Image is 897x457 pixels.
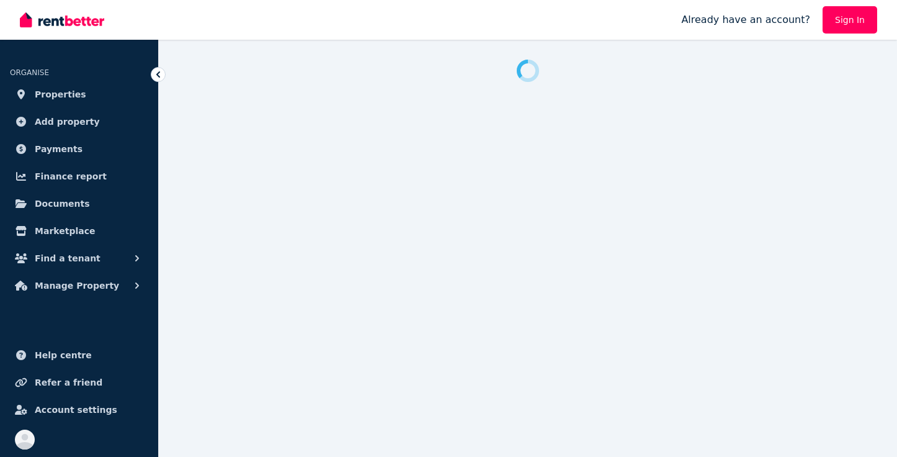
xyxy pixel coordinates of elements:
[10,68,49,77] span: ORGANISE
[20,11,104,29] img: RentBetter
[681,12,810,27] span: Already have an account?
[35,278,119,293] span: Manage Property
[10,397,148,422] a: Account settings
[35,87,86,102] span: Properties
[10,273,148,298] button: Manage Property
[10,370,148,395] a: Refer a friend
[823,6,877,34] a: Sign In
[10,109,148,134] a: Add property
[35,251,100,266] span: Find a tenant
[10,343,148,368] a: Help centre
[10,82,148,107] a: Properties
[35,114,100,129] span: Add property
[10,191,148,216] a: Documents
[35,196,90,211] span: Documents
[10,246,148,271] button: Find a tenant
[35,224,95,238] span: Marketplace
[35,142,83,156] span: Payments
[10,219,148,243] a: Marketplace
[35,402,117,417] span: Account settings
[35,348,92,363] span: Help centre
[35,375,102,390] span: Refer a friend
[10,137,148,161] a: Payments
[10,164,148,189] a: Finance report
[35,169,107,184] span: Finance report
